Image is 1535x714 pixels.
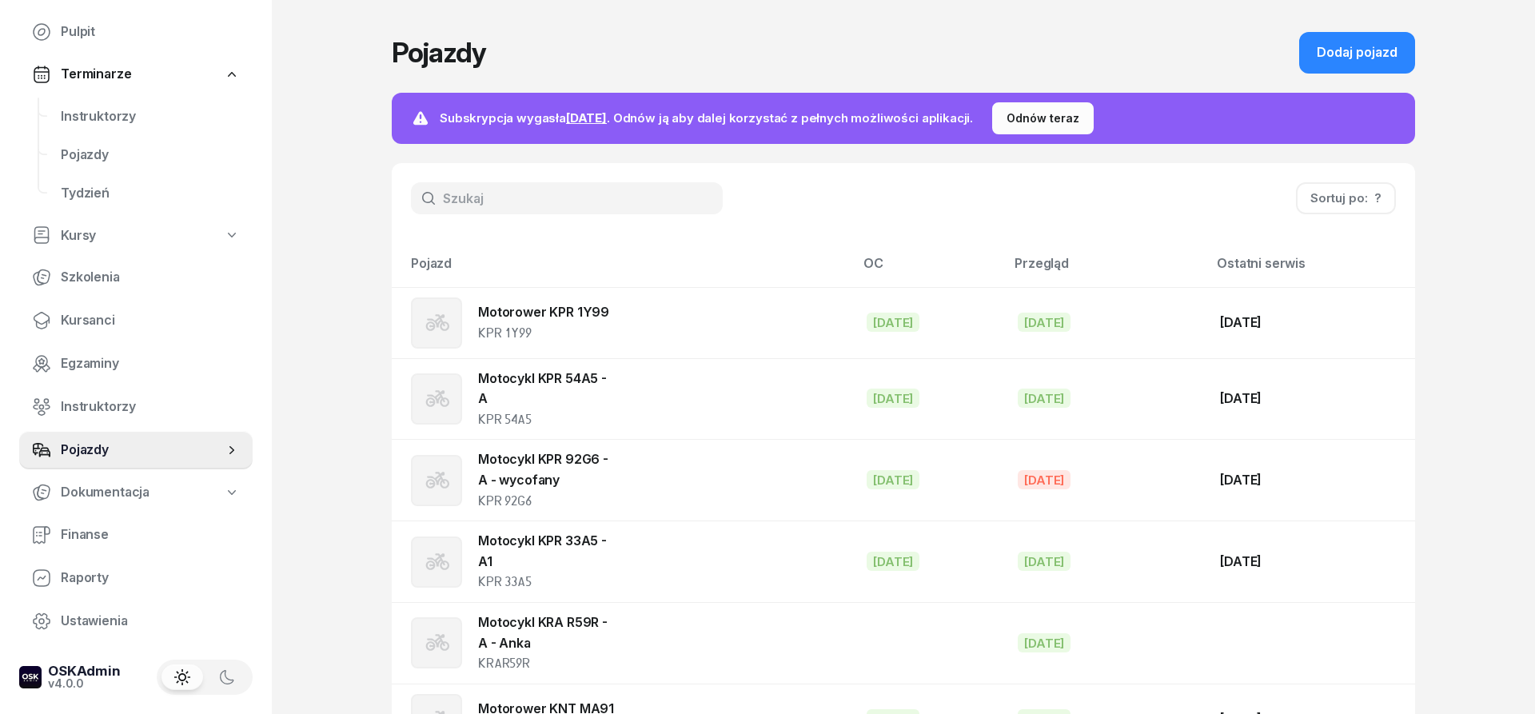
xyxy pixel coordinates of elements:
a: Motocykl KPR 54A5 - A [478,370,607,407]
span: Kursy [61,225,96,246]
div: Dodaj pojazd [1317,42,1397,63]
a: Pojazdy [19,431,253,469]
a: Kursanci [19,301,253,340]
div: ? [1374,188,1381,209]
th: OC [854,253,1005,287]
a: Tydzień [48,174,253,213]
div: [DATE] [1018,313,1071,332]
span: Szkolenia [61,267,240,288]
span: Instruktorzy [61,106,240,127]
th: Ostatni serwis [1207,253,1415,287]
a: Kursy [19,217,253,254]
a: Motorower KPR 1Y99 [478,304,609,320]
span: Pulpit [61,22,240,42]
div: KPR 54A5 [478,409,619,430]
span: Tydzień [61,183,240,204]
span: Kursanci [61,310,240,331]
a: Motocykl KPR 92G6 - A - wycofany [478,451,608,488]
a: Instruktorzy [48,98,253,136]
div: [DATE] [1220,470,1402,491]
div: KPR 33A5 [478,572,619,592]
div: [DATE] [1018,552,1071,571]
div: KRAR59R [478,653,619,674]
div: OSKAdmin [48,664,121,678]
span: Ustawienia [61,611,240,632]
div: [DATE] [1220,313,1402,333]
input: Szukaj [411,182,723,214]
a: Finanse [19,516,253,554]
th: Przegląd [1005,253,1207,287]
div: [DATE] [867,313,919,332]
button: Odnów teraz [992,102,1094,134]
a: Raporty [19,559,253,597]
div: [DATE] [1018,633,1071,652]
a: Pulpit [19,13,253,51]
a: Pojazdy [48,136,253,174]
span: Dokumentacja [61,482,150,503]
span: Instruktorzy [61,397,240,417]
div: [DATE] [1018,470,1071,489]
div: [DATE] [1018,389,1071,408]
span: Finanse [61,525,240,545]
div: KPR 1Y99 [478,323,609,344]
a: Terminarze [19,56,253,93]
th: Pojazd [392,253,854,287]
div: [DATE] [1220,552,1402,572]
a: Motocykl KRA R59R - A - Anka [478,614,608,651]
span: Egzaminy [61,353,240,374]
span: Raporty [61,568,240,588]
div: [DATE] [867,389,919,408]
img: logo-xs-dark@2x.png [19,666,42,688]
span: Pojazdy [61,440,224,461]
div: Odnów teraz [1007,109,1079,128]
div: v4.0.0 [48,678,121,689]
h1: Pojazdy [392,38,486,67]
a: Egzaminy [19,345,253,383]
a: Motocykl KPR 33A5 - A1 [478,533,607,569]
span: [DATE] [566,110,607,126]
a: Ustawienia [19,602,253,640]
div: KPR 92G6 [478,491,619,512]
a: Szkolenia [19,258,253,297]
div: [DATE] [867,552,919,571]
div: [DATE] [867,470,919,489]
button: Sortuj po:? [1296,182,1396,214]
a: Instruktorzy [19,388,253,426]
div: [DATE] [1220,389,1402,409]
a: Dokumentacja [19,474,253,511]
button: Dodaj pojazd [1299,32,1415,74]
span: Terminarze [61,64,131,85]
span: Pojazdy [61,145,240,166]
a: Subskrypcja wygasła[DATE]. Odnów ją aby dalej korzystać z pełnych możliwości aplikacji.Odnów teraz [392,93,1415,144]
span: Subskrypcja wygasła . Odnów ją aby dalej korzystać z pełnych możliwości aplikacji. [440,110,973,126]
